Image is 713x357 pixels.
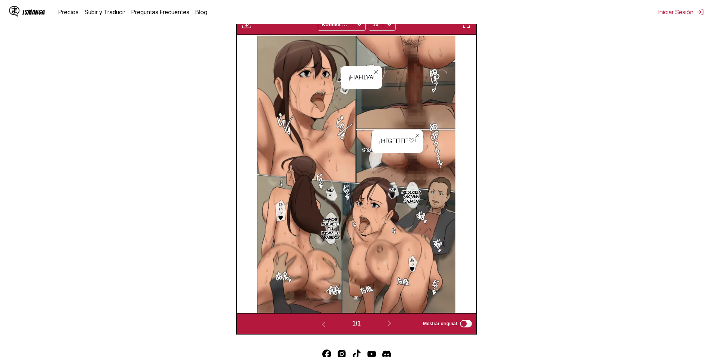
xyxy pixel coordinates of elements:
a: Blog [195,8,207,16]
a: IsManga LogoIsManga [9,6,58,18]
input: Mostrar original [460,320,472,327]
span: 1 / 1 [352,320,360,327]
p: ¡Vamos, muévete tú misma el trasero! [320,215,341,241]
p: ¡Resucita, anciana, jajaja! [400,188,423,205]
img: IsManga Logo [9,6,19,16]
img: Enter fullscreen [462,20,471,29]
img: Manga Panel [257,35,456,313]
p: ¡Hahiya! [336,76,354,83]
a: Preguntas Frecuentes [131,8,189,16]
p: ¡Ah! [388,186,397,193]
span: Mostrar original [423,321,457,326]
img: Sign out [697,8,704,16]
img: Download translated images [242,20,251,29]
button: Iniciar Sesión [658,8,704,16]
a: Precios [58,8,79,16]
img: Previous page [319,320,328,329]
div: ¡Hahiya! [341,66,382,89]
div: IsManga [22,9,45,16]
img: Next page [385,319,394,328]
button: close-tooltip [370,66,382,78]
button: close-tooltip [411,130,423,142]
a: Subir y Traducir [85,8,125,16]
p: ¡Higiiiiii♡! [361,146,390,153]
div: ¡Higiiiiii♡! [372,130,423,153]
p: ¡An!♥ [325,187,335,199]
